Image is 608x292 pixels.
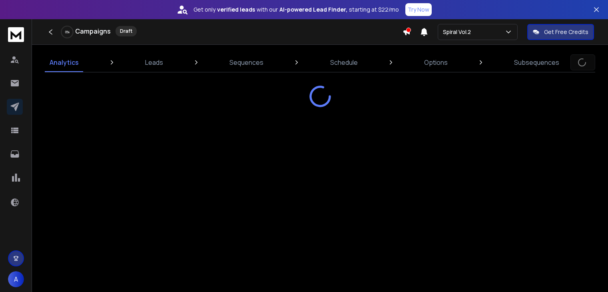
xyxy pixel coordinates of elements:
button: A [8,271,24,287]
button: Try Now [405,3,432,16]
a: Schedule [325,53,363,72]
p: Get Free Credits [544,28,588,36]
a: Leads [140,53,168,72]
strong: AI-powered Lead Finder, [279,6,347,14]
p: Analytics [50,58,79,67]
p: Spiral Vol.2 [443,28,474,36]
div: Draft [116,26,137,36]
a: Analytics [45,53,84,72]
h1: Campaigns [75,26,111,36]
strong: verified leads [217,6,255,14]
a: Options [419,53,453,72]
img: logo [8,27,24,42]
p: Sequences [229,58,263,67]
p: Leads [145,58,163,67]
p: Schedule [330,58,358,67]
a: Subsequences [509,53,564,72]
p: Try Now [408,6,429,14]
p: 0 % [65,30,70,34]
p: Options [424,58,448,67]
button: Get Free Credits [527,24,594,40]
p: Get only with our starting at $22/mo [193,6,399,14]
p: Subsequences [514,58,559,67]
a: Sequences [225,53,268,72]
